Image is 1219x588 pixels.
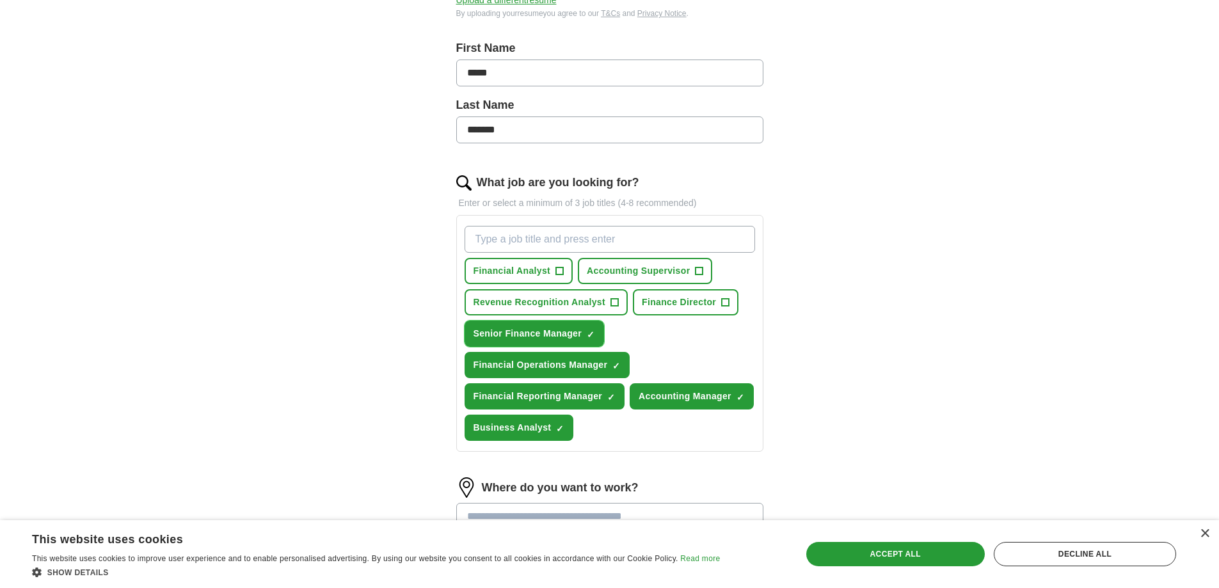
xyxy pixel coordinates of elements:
div: Close [1200,529,1209,539]
div: By uploading your resume you agree to our and . [456,8,763,19]
a: T&Cs [601,9,620,18]
span: This website uses cookies to improve user experience and to enable personalised advertising. By u... [32,554,678,563]
label: Where do you want to work? [482,479,639,497]
button: Senior Finance Manager✓ [465,321,605,347]
span: Show details [47,568,109,577]
span: ✓ [607,392,615,402]
span: Senior Finance Manager [474,327,582,340]
input: Type a job title and press enter [465,226,755,253]
span: Financial Analyst [474,264,551,278]
div: Decline all [994,542,1176,566]
button: Financial Operations Manager✓ [465,352,630,378]
p: Enter or select a minimum of 3 job titles (4-8 recommended) [456,196,763,210]
span: ✓ [587,330,594,340]
div: Accept all [806,542,985,566]
img: search.png [456,175,472,191]
button: Financial Reporting Manager✓ [465,383,625,409]
button: Business Analyst✓ [465,415,574,441]
span: Financial Reporting Manager [474,390,603,403]
div: Show details [32,566,720,578]
a: Read more, opens a new window [680,554,720,563]
button: Accounting Supervisor [578,258,712,284]
span: Business Analyst [474,421,552,434]
span: Financial Operations Manager [474,358,608,372]
button: Revenue Recognition Analyst [465,289,628,315]
span: Finance Director [642,296,716,309]
button: Accounting Manager✓ [630,383,754,409]
label: Last Name [456,97,763,114]
a: Privacy Notice [637,9,687,18]
div: This website uses cookies [32,528,688,547]
label: First Name [456,40,763,57]
span: Revenue Recognition Analyst [474,296,606,309]
label: What job are you looking for? [477,174,639,191]
span: ✓ [737,392,744,402]
button: Financial Analyst [465,258,573,284]
span: ✓ [612,361,620,371]
span: ✓ [556,424,564,434]
button: Finance Director [633,289,738,315]
span: Accounting Supervisor [587,264,690,278]
img: location.png [456,477,477,498]
span: Accounting Manager [639,390,731,403]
